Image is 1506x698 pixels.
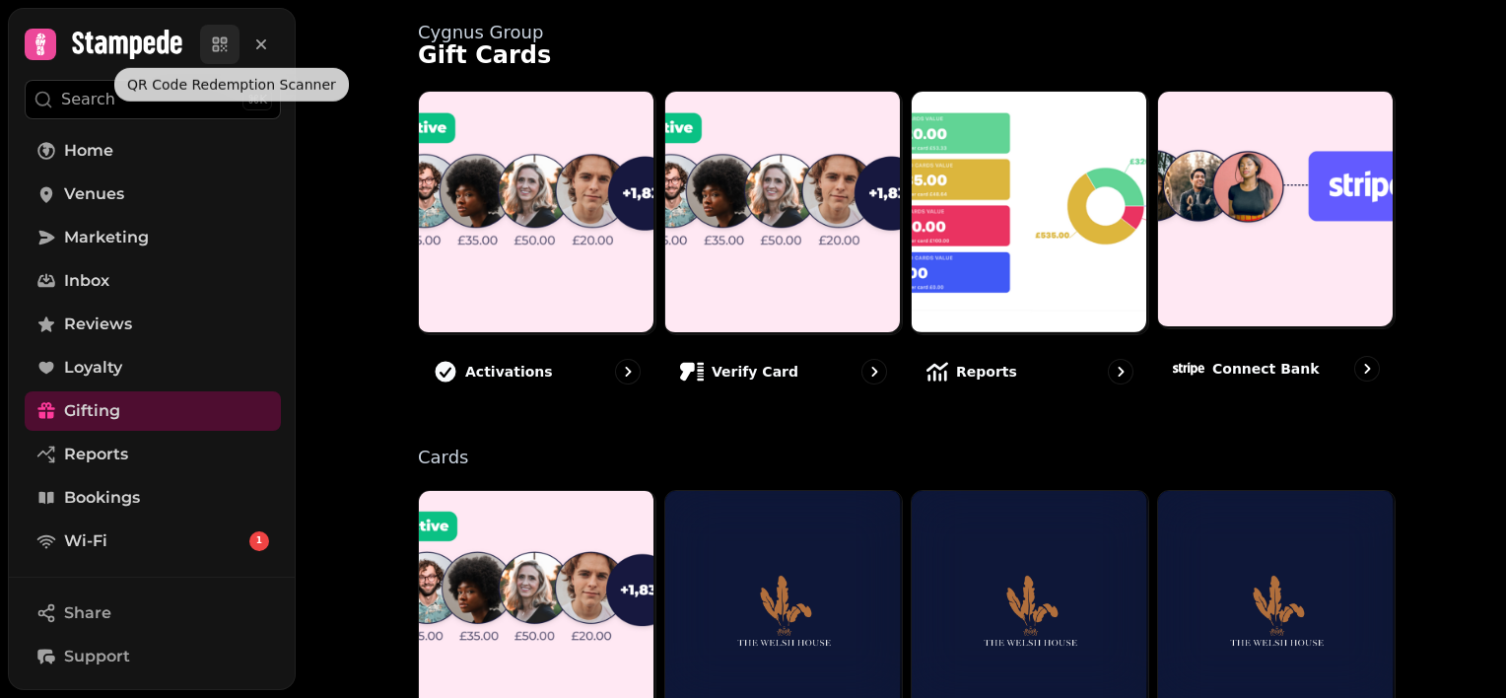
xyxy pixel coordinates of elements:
[256,534,262,548] span: 1
[685,570,882,650] img: aHR0cHM6Ly9maWxlcy5zdGFtcGVkZS5haS8xNWYzMTIzNC1kNGYzLTExZWItOGFjNC0wMjBmNjMwNjNhYWIvbWVkaWEvYjJiY...
[418,449,1396,466] p: Cards
[64,645,130,668] span: Support
[664,91,903,400] a: Verify cardVerify card
[931,570,1129,650] img: aHR0cHM6Ly9maWxlcy5zdGFtcGVkZS5haS8xNWYzMTIzNC1kNGYzLTExZWItOGFjNC0wMjBmNjMwNjNhYWIvbWVkaWEvYjJiY...
[64,443,128,466] span: Reports
[1111,362,1130,382] svg: go to
[1178,570,1375,650] img: aHR0cHM6Ly9maWxlcy5zdGFtcGVkZS5haS8xNWYzMTIzNC1kNGYzLTExZWItOGFjNC0wMjBmNjMwNjNhYWIvbWVkaWEvYjJiY...
[25,391,281,431] a: Gifting
[418,43,1396,67] h1: Gift Cards
[911,91,1149,400] a: ReportsReports
[25,637,281,676] button: Support
[25,522,281,561] a: Wi-Fi1
[25,348,281,387] a: Loyalty
[64,226,149,249] span: Marketing
[1156,90,1393,326] img: Connect bank
[25,174,281,214] a: Venues
[1357,359,1377,379] svg: go to
[64,601,111,625] span: Share
[25,435,281,474] a: Reports
[25,80,281,119] button: Search⌘K
[1157,91,1396,400] a: Connect bankConnect bank
[25,261,281,301] a: Inbox
[418,24,1396,41] p: Cygnus Group
[61,88,115,111] p: Search
[25,593,281,633] button: Share
[64,356,122,380] span: Loyalty
[64,486,140,510] span: Bookings
[864,362,884,382] svg: go to
[910,90,1146,332] img: Reports
[618,362,638,382] svg: go to
[712,362,798,382] p: Verify card
[64,399,120,423] span: Gifting
[465,362,553,382] p: Activations
[417,90,653,332] img: Activations
[663,90,900,332] img: Verify card
[25,218,281,257] a: Marketing
[25,478,281,518] a: Bookings
[64,313,132,336] span: Reviews
[64,182,124,206] span: Venues
[25,131,281,171] a: Home
[64,139,113,163] span: Home
[25,305,281,344] a: Reviews
[1212,359,1320,379] p: Connect bank
[418,91,656,400] a: ActivationsActivations
[114,68,349,102] div: QR Code Redemption Scanner
[956,362,1017,382] p: Reports
[64,269,109,293] span: Inbox
[64,529,107,553] span: Wi-Fi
